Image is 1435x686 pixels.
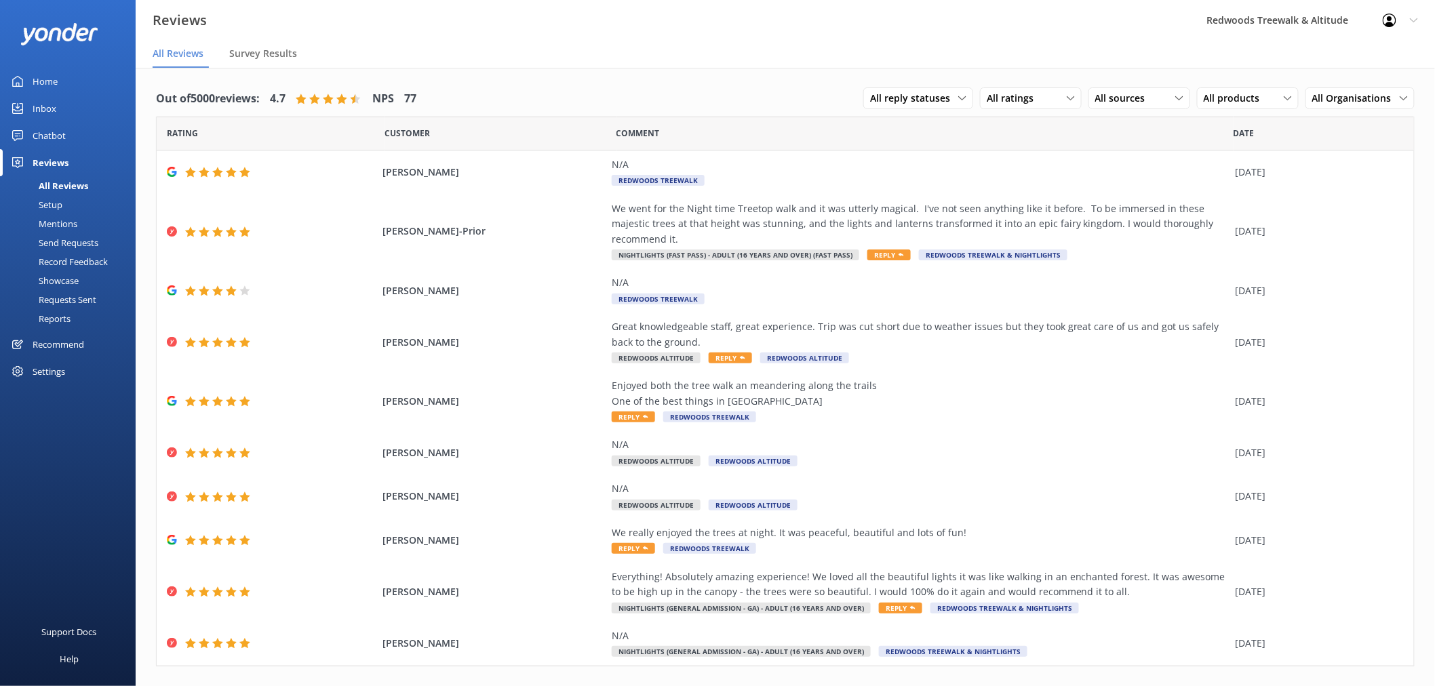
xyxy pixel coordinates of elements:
span: [PERSON_NAME] [382,636,605,651]
span: All products [1204,91,1268,106]
span: Redwoods Treewalk [663,543,756,554]
div: Showcase [8,271,79,290]
span: Reply [867,249,911,260]
span: [PERSON_NAME] [382,283,605,298]
div: [DATE] [1236,165,1397,180]
div: N/A [612,481,1229,496]
a: Requests Sent [8,290,136,309]
span: Date [167,127,198,140]
span: Redwoods Altitude [709,456,798,466]
span: Reply [612,411,655,422]
span: Redwoods Altitude [612,500,701,510]
div: N/A [612,628,1229,643]
h4: Out of 5000 reviews: [156,90,260,108]
div: Help [60,645,79,672]
div: [DATE] [1236,584,1397,599]
a: Mentions [8,214,136,233]
div: Send Requests [8,233,98,252]
div: Chatbot [33,122,66,149]
div: Record Feedback [8,252,108,271]
a: Showcase [8,271,136,290]
span: Redwoods Altitude [709,500,798,510]
span: Redwoods Altitude [760,352,849,363]
span: Redwoods Treewalk & Nightlights [879,646,1027,657]
span: All Reviews [153,47,203,60]
span: [PERSON_NAME] [382,165,605,180]
div: Enjoyed both the tree walk an meandering along the trails One of the best things in [GEOGRAPHIC_D... [612,378,1229,409]
div: N/A [612,437,1229,452]
div: [DATE] [1236,533,1397,548]
div: Reviews [33,149,68,176]
span: Redwoods Treewalk [612,294,705,304]
span: Nightlights (General Admission - GA) - Adult (16 years and over) [612,646,871,657]
span: [PERSON_NAME] [382,584,605,599]
a: Send Requests [8,233,136,252]
a: Setup [8,195,136,214]
div: All Reviews [8,176,88,195]
div: We really enjoyed the trees at night. It was peaceful, beautiful and lots of fun! [612,525,1229,540]
span: Reply [709,352,752,363]
span: All Organisations [1312,91,1400,106]
div: Everything! Absolutely amazing experience! We loved all the beautiful lights it was like walking ... [612,569,1229,600]
div: Recommend [33,331,84,358]
span: Reply [879,603,922,613]
div: Setup [8,195,62,214]
h4: 4.7 [270,90,286,108]
span: [PERSON_NAME]-Prior [382,224,605,239]
span: [PERSON_NAME] [382,489,605,504]
div: [DATE] [1236,489,1397,504]
div: N/A [612,157,1229,172]
span: Date [385,127,430,140]
span: Nightlights (General Admission - GA) - Adult (16 years and over) [612,603,871,613]
div: N/A [612,275,1229,290]
div: Mentions [8,214,77,233]
div: [DATE] [1236,335,1397,350]
h4: 77 [404,90,416,108]
div: [DATE] [1236,636,1397,651]
span: Question [616,127,660,140]
a: Record Feedback [8,252,136,271]
span: All sources [1095,91,1154,106]
span: [PERSON_NAME] [382,445,605,460]
div: We went for the Night time Treetop walk and it was utterly magical. I've not seen anything like i... [612,201,1229,247]
div: Home [33,68,58,95]
span: Redwoods Altitude [612,352,701,363]
div: Inbox [33,95,56,122]
h3: Reviews [153,9,207,31]
span: Redwoods Treewalk [612,175,705,186]
span: All ratings [987,91,1042,106]
span: Nightlights (Fast Pass) - Adult (16 years and over) (fast pass) [612,249,859,260]
div: Reports [8,309,71,328]
img: yonder-white-logo.png [20,23,98,45]
span: [PERSON_NAME] [382,394,605,409]
span: Redwoods Treewalk & Nightlights [930,603,1079,613]
div: [DATE] [1236,283,1397,298]
span: Redwoods Altitude [612,456,701,466]
span: [PERSON_NAME] [382,335,605,350]
span: [PERSON_NAME] [382,533,605,548]
div: [DATE] [1236,224,1397,239]
span: Date [1234,127,1255,140]
span: All reply statuses [870,91,958,106]
span: Redwoods Treewalk [663,411,756,422]
div: [DATE] [1236,445,1397,460]
div: Settings [33,358,65,385]
a: Reports [8,309,136,328]
h4: NPS [372,90,394,108]
a: All Reviews [8,176,136,195]
div: Support Docs [42,618,97,645]
span: Reply [612,543,655,554]
span: Survey Results [229,47,297,60]
div: Great knowledgeable staff, great experience. Trip was cut short due to weather issues but they to... [612,319,1229,350]
span: Redwoods Treewalk & Nightlights [919,249,1067,260]
div: Requests Sent [8,290,96,309]
div: [DATE] [1236,394,1397,409]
